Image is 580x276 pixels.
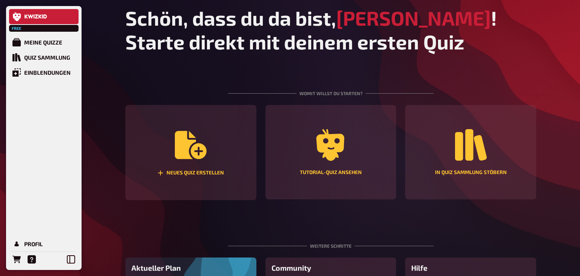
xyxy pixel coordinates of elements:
div: Neues Quiz erstellen [157,170,224,176]
button: Tutorial-Quiz ansehen [265,105,396,199]
a: Einblendungen [9,65,79,80]
a: In Quiz Sammlung stöbern [405,105,536,200]
h1: Schön, dass du da bist, ! Starte direkt mit deinem ersten Quiz [125,6,536,54]
a: Hilfe [24,252,39,267]
a: Profil [9,236,79,251]
div: Womit willst du starten? [228,72,433,105]
button: In Quiz Sammlung stöbern [405,105,536,199]
a: Meine Quizze [9,35,79,50]
div: In Quiz Sammlung stöbern [435,170,507,175]
span: Free [10,26,23,31]
h3: Community [271,264,390,272]
div: Einblendungen [24,69,71,76]
a: Tutorial-Quiz ansehen [265,105,396,200]
div: Tutorial-Quiz ansehen [300,170,362,175]
div: Meine Quizze [24,39,62,46]
h3: Aktueller Plan [131,264,250,272]
div: Quiz Sammlung [24,54,70,61]
a: Bestellungen [9,252,24,267]
div: Weitere Schritte [228,224,433,257]
button: Neues Quiz erstellen [125,105,256,200]
span: [PERSON_NAME] [336,6,491,30]
div: Profil [24,241,43,247]
h3: Hilfe [411,264,530,272]
a: Quiz Sammlung [9,50,79,65]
